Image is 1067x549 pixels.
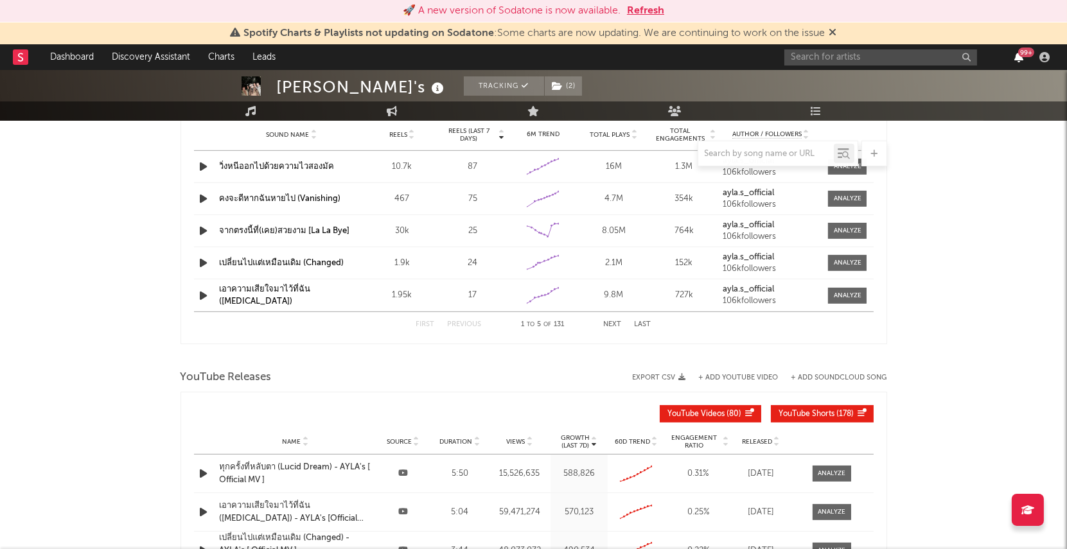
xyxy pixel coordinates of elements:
a: Leads [243,44,285,70]
div: 10.7k [370,161,434,173]
span: of [543,322,551,327]
span: Reels [389,131,407,139]
span: to [527,322,534,327]
a: ayla.s_official [723,253,819,262]
div: 59,471,274 [491,506,547,519]
a: เปลี่ยนไปแต่เหมือนเดิม (Changed) [220,259,344,267]
span: Duration [439,438,472,446]
a: วิ่งหนีออกไปด้วยความไวสองมัค [220,162,335,171]
div: 588,826 [554,467,604,480]
span: 60D Trend [615,438,650,446]
span: YouTube Releases [181,370,272,385]
a: คงจะดีหากฉันหายไป (Vanishing) [220,195,341,203]
button: Previous [448,321,482,328]
div: 764k [652,225,716,238]
span: Sound Name [266,131,309,139]
span: Author / Followers [732,130,802,139]
button: + Add YouTube Video [699,374,779,381]
div: 99 + [1018,48,1034,57]
span: YouTube Videos [668,410,725,418]
div: + Add YouTube Video [686,374,779,381]
div: 75 [441,193,505,205]
div: 106k followers [723,200,819,209]
div: 87 [441,161,505,173]
button: (2) [545,76,582,96]
div: 727k [652,289,716,302]
button: YouTube Shorts(178) [771,405,874,423]
button: Refresh [627,3,664,19]
span: Views [506,438,525,446]
strong: ayla.s_official [723,285,774,293]
span: ( 2 ) [544,76,583,96]
span: Total Plays [590,131,630,139]
div: [DATE] [736,467,787,480]
div: 467 [370,193,434,205]
a: ayla.s_official [723,221,819,230]
strong: ayla.s_official [723,221,774,229]
div: 354k [652,193,716,205]
span: ( 178 ) [779,410,854,418]
div: 🚀 A new version of Sodatone is now available. [403,3,621,19]
button: Last [635,321,651,328]
button: + Add SoundCloud Song [791,374,887,381]
div: 106k followers [723,265,819,274]
strong: ayla.s_official [723,253,774,261]
button: + Add SoundCloud Song [779,374,887,381]
a: Charts [199,44,243,70]
button: Export CSV [633,374,686,381]
div: 15,526,635 [491,467,547,480]
button: YouTube Videos(80) [660,405,761,423]
a: Discovery Assistant [103,44,199,70]
div: 5:04 [435,506,486,519]
input: Search by song name or URL [698,149,834,159]
div: 106k followers [723,232,819,241]
div: 152k [652,257,716,270]
a: เอาความเสียใจมาไว้ที่ฉัน ([MEDICAL_DATA]) - AYLA's [Official MV] [220,500,371,525]
div: [DATE] [736,506,787,519]
p: (Last 7d) [561,442,590,449]
div: 0.25 % [668,506,729,519]
a: ayla.s_official [723,189,819,198]
strong: ayla.s_official [723,189,774,197]
a: Dashboard [41,44,103,70]
div: 570,123 [554,506,604,519]
div: 24 [441,257,505,270]
span: YouTube Shorts [779,410,835,418]
div: 6M Trend [511,130,576,139]
span: Engagement Ratio [668,434,721,449]
a: ayla.s_official [723,285,819,294]
a: ทุกครั้งที่หลับตา (Lucid Dream) - AYLA's [ Official MV ] [220,461,371,486]
span: Dismiss [829,28,837,39]
div: 17 [441,289,505,302]
span: ( 80 ) [668,410,742,418]
div: 4.7M [581,193,646,205]
span: Spotify Charts & Playlists not updating on Sodatone [244,28,495,39]
span: Total Engagements [652,127,709,143]
p: Growth [561,434,590,442]
div: 1.95k [370,289,434,302]
span: : Some charts are now updating. We are continuing to work on the issue [244,28,825,39]
input: Search for artists [784,49,977,65]
button: First [416,321,435,328]
span: Released [742,438,772,446]
a: จากตรงนี้ที่(เคย)สวยงาม [La La Bye] [220,227,350,235]
div: 16M [581,161,646,173]
span: Source [387,438,412,446]
div: 1.3M [652,161,716,173]
div: 8.05M [581,225,646,238]
span: Name [282,438,301,446]
div: 30k [370,225,434,238]
div: 9.8M [581,289,646,302]
div: 25 [441,225,505,238]
div: [PERSON_NAME]'s [277,76,448,98]
div: 1 5 131 [507,317,578,333]
div: 1.9k [370,257,434,270]
div: 5:50 [435,467,486,480]
span: Reels (last 7 days) [441,127,497,143]
div: 106k followers [723,168,819,177]
div: 106k followers [723,297,819,306]
button: 99+ [1014,52,1023,62]
div: 0.31 % [668,467,729,480]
